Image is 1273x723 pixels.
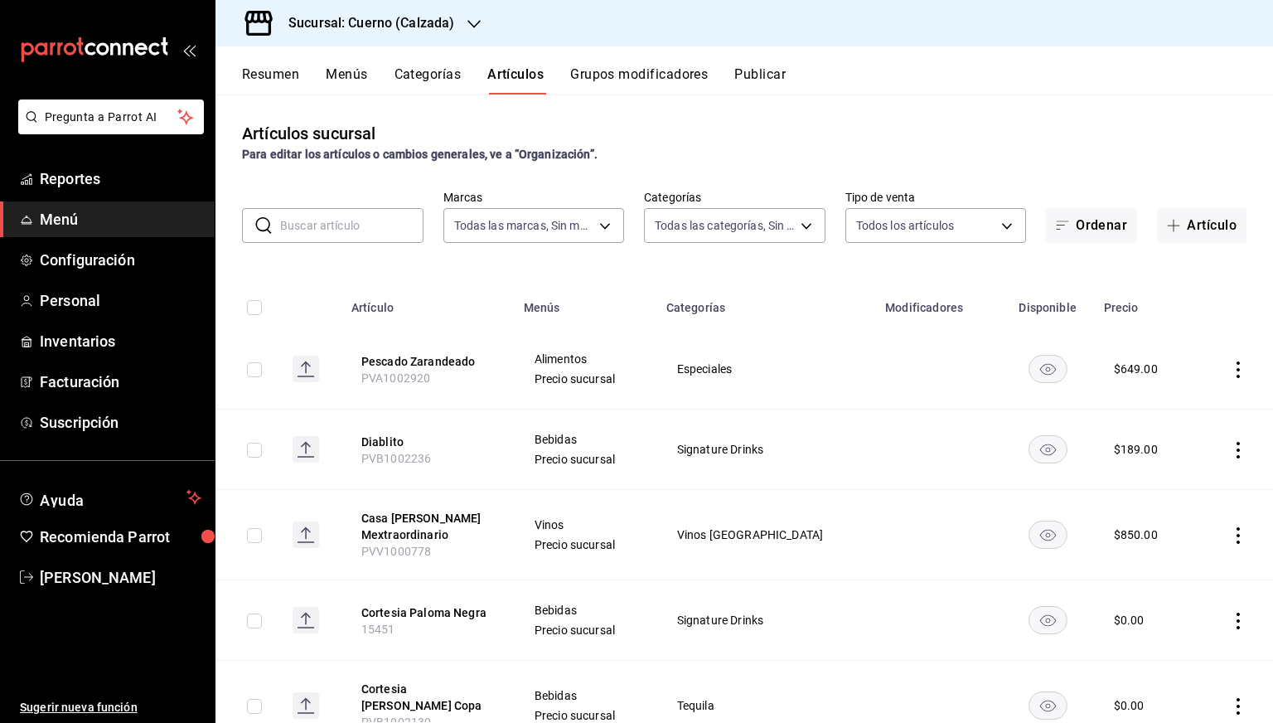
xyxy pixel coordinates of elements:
button: Menús [326,66,367,95]
span: Personal [40,289,201,312]
button: edit-product-location [361,353,494,370]
span: Vinos [535,519,636,531]
th: Disponible [1002,276,1094,329]
span: 15451 [361,623,395,636]
a: Pregunta a Parrot AI [12,120,204,138]
button: availability-product [1029,355,1067,383]
span: Vinos [GEOGRAPHIC_DATA] [677,529,854,541]
button: availability-product [1029,521,1067,549]
span: Signature Drinks [677,444,854,455]
th: Artículo [341,276,514,329]
button: availability-product [1029,606,1067,634]
span: Bebidas [535,690,636,701]
button: edit-product-location [361,434,494,450]
span: Alimentos [535,353,636,365]
button: Artículo [1157,208,1246,243]
span: Precio sucursal [535,624,636,636]
span: Menú [40,208,201,230]
button: availability-product [1029,435,1067,463]
span: Precio sucursal [535,539,636,551]
span: Signature Drinks [677,614,854,626]
input: Buscar artículo [280,209,424,242]
div: $ 850.00 [1114,526,1158,543]
span: Facturación [40,371,201,393]
div: $ 0.00 [1114,697,1145,714]
div: $ 649.00 [1114,361,1158,377]
label: Tipo de venta [845,192,1027,203]
button: open_drawer_menu [182,43,196,56]
label: Categorías [644,192,825,203]
div: $ 189.00 [1114,441,1158,458]
th: Precio [1094,276,1200,329]
span: Pregunta a Parrot AI [45,109,178,126]
button: Pregunta a Parrot AI [18,99,204,134]
h3: Sucursal: Cuerno (Calzada) [275,13,454,33]
button: Grupos modificadores [570,66,708,95]
div: navigation tabs [242,66,1273,95]
span: Todas las marcas, Sin marca [454,217,594,234]
span: Especiales [677,363,854,375]
span: Reportes [40,167,201,190]
div: Artículos sucursal [242,121,375,146]
span: Suscripción [40,411,201,434]
button: edit-product-location [361,681,494,714]
button: actions [1230,361,1246,378]
button: edit-product-location [361,604,494,621]
th: Categorías [656,276,875,329]
button: actions [1230,698,1246,715]
button: Artículos [487,66,544,95]
th: Menús [514,276,656,329]
span: PVV1000778 [361,545,432,558]
span: Todos los artículos [856,217,955,234]
label: Marcas [443,192,625,203]
button: Ordenar [1046,208,1137,243]
span: Bebidas [535,604,636,616]
span: Precio sucursal [535,373,636,385]
button: actions [1230,527,1246,544]
span: Precio sucursal [535,710,636,721]
button: actions [1230,613,1246,629]
div: $ 0.00 [1114,612,1145,628]
span: Inventarios [40,330,201,352]
span: Recomienda Parrot [40,526,201,548]
button: actions [1230,442,1246,459]
button: availability-product [1029,691,1067,720]
span: Configuración [40,249,201,271]
span: Ayuda [40,488,180,507]
span: Sugerir nueva función [20,699,201,716]
span: PVA1002920 [361,371,431,385]
span: Todas las categorías, Sin categoría [655,217,795,234]
button: edit-product-location [361,510,494,543]
button: Resumen [242,66,299,95]
th: Modificadores [875,276,1002,329]
strong: Para editar los artículos o cambios generales, ve a “Organización”. [242,148,598,161]
span: PVB1002236 [361,452,432,465]
span: [PERSON_NAME] [40,566,201,589]
button: Publicar [734,66,786,95]
span: Bebidas [535,434,636,445]
button: Categorías [394,66,462,95]
span: Precio sucursal [535,454,636,465]
span: Tequila [677,700,854,711]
